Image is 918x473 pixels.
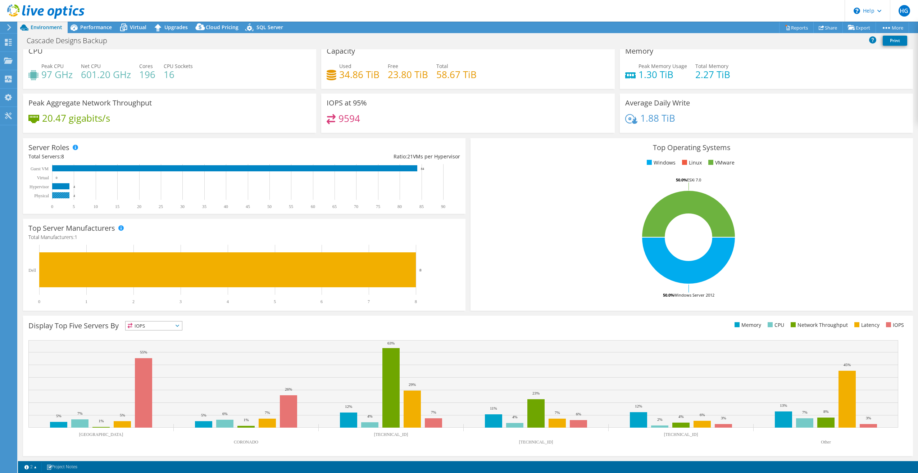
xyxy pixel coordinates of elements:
[680,159,702,167] li: Linux
[56,414,62,418] text: 5%
[695,71,730,78] h4: 2.27 TiB
[419,268,422,272] text: 8
[246,204,250,209] text: 45
[29,184,49,189] text: Hypervisor
[28,47,43,55] h3: CPU
[28,144,69,152] h3: Server Roles
[132,299,135,304] text: 2
[645,159,676,167] li: Windows
[38,299,40,304] text: 0
[31,166,49,171] text: Guest VM
[224,204,228,209] text: 40
[899,5,910,17] span: HG
[625,47,653,55] h3: Memory
[180,204,185,209] text: 30
[436,71,477,78] h4: 58.67 TiB
[695,63,728,69] span: Total Memory
[813,22,843,33] a: Share
[821,440,831,445] text: Other
[367,414,373,418] text: 4%
[490,406,497,410] text: 11%
[327,99,367,107] h3: IOPS at 95%
[234,440,258,445] text: CORONADO
[431,410,436,414] text: 7%
[164,24,188,31] span: Upgrades
[28,268,36,273] text: Dell
[842,22,876,33] a: Export
[61,153,64,160] span: 8
[222,411,228,416] text: 6%
[657,417,663,422] text: 2%
[126,321,182,330] span: IOPS
[854,8,860,14] svg: \n
[140,350,147,354] text: 55%
[73,204,75,209] text: 5
[339,71,380,78] h4: 34.86 TiB
[164,71,193,78] h4: 16
[120,413,125,417] text: 5%
[244,418,249,422] text: 1%
[77,411,83,415] text: 7%
[687,177,701,183] tspan: ESXi 7.0
[256,24,283,31] span: SQL Server
[678,414,684,419] text: 4%
[265,410,270,415] text: 7%
[179,299,182,304] text: 3
[376,204,380,209] text: 75
[42,114,110,122] h4: 20.47 gigabits/s
[79,432,123,437] text: [GEOGRAPHIC_DATA]
[81,71,131,78] h4: 601.20 GHz
[388,63,398,69] span: Free
[201,413,206,417] text: 5%
[327,47,355,55] h3: Capacity
[876,22,909,33] a: More
[285,387,292,391] text: 26%
[823,409,829,414] text: 8%
[512,415,518,419] text: 4%
[576,412,581,416] text: 6%
[625,99,690,107] h3: Average Daily Write
[289,204,293,209] text: 55
[130,24,146,31] span: Virtual
[80,24,112,31] span: Performance
[415,299,417,304] text: 8
[519,440,553,445] text: [TECHNICAL_ID]
[267,204,272,209] text: 50
[274,299,276,304] text: 5
[638,71,687,78] h4: 1.30 TiB
[139,63,153,69] span: Cores
[397,204,402,209] text: 80
[19,463,42,472] a: 2
[638,63,687,69] span: Peak Memory Usage
[332,204,337,209] text: 65
[28,224,115,232] h3: Top Server Manufacturers
[532,391,540,395] text: 23%
[34,193,49,198] text: Physical
[555,410,560,415] text: 7%
[780,403,787,407] text: 13%
[635,404,642,408] text: 12%
[85,299,87,304] text: 1
[37,175,49,180] text: Virtual
[164,63,193,69] span: CPU Sockets
[73,194,75,198] text: 4
[476,144,908,152] h3: Top Operating Systems
[640,114,675,122] h4: 1.88 TiB
[766,321,784,329] li: CPU
[853,321,880,329] li: Latency
[866,416,871,420] text: 3%
[374,432,408,437] text: [TECHNICAL_ID]
[663,292,674,298] tspan: 50.0%
[388,71,428,78] h4: 23.80 TiB
[421,167,424,171] text: 84
[676,177,687,183] tspan: 50.0%
[733,321,761,329] li: Memory
[139,71,155,78] h4: 196
[338,114,360,122] h4: 9594
[721,416,726,420] text: 3%
[137,204,141,209] text: 20
[23,37,118,45] h1: Cascade Designs Backup
[244,153,460,161] div: Ratio: VMs per Hypervisor
[28,153,244,161] div: Total Servers:
[345,404,352,409] text: 12%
